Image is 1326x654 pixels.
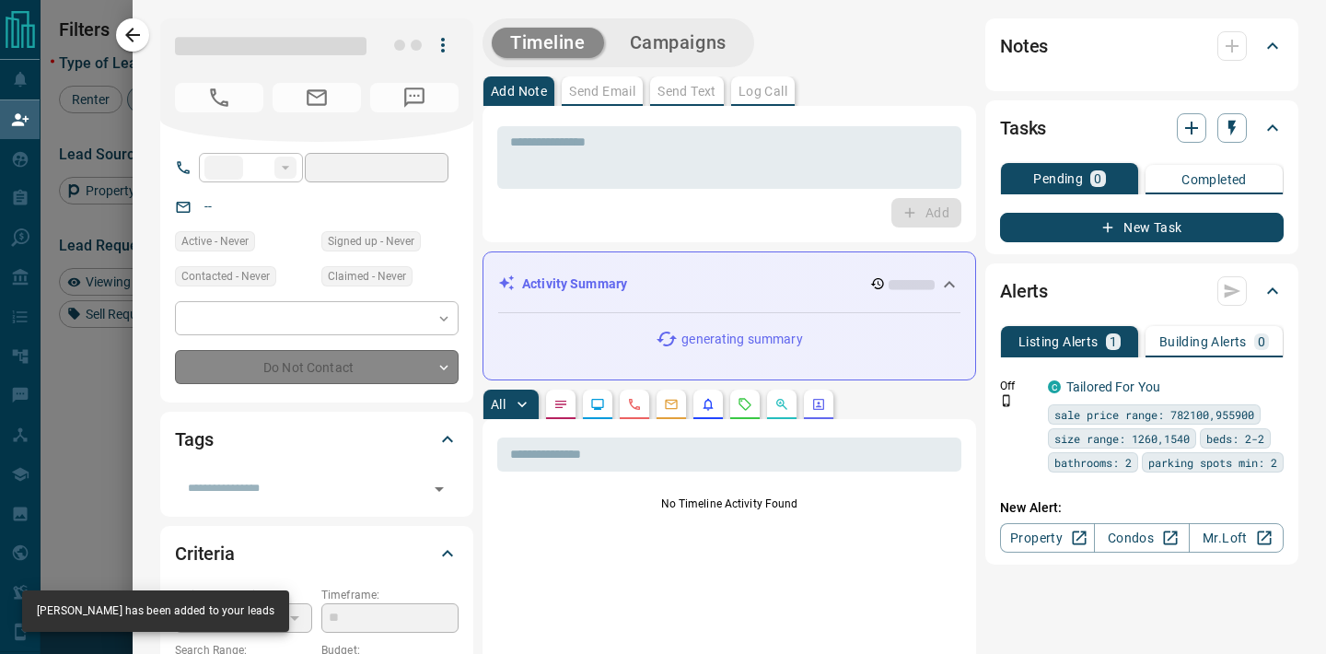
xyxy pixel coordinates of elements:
[1094,172,1101,185] p: 0
[1159,335,1247,348] p: Building Alerts
[1189,523,1284,553] a: Mr.Loft
[664,397,679,412] svg: Emails
[181,232,249,251] span: Active - Never
[1000,498,1284,518] p: New Alert:
[273,83,361,112] span: No Email
[1054,429,1190,448] span: size range: 1260,1540
[1018,335,1099,348] p: Listing Alerts
[492,28,604,58] button: Timeline
[328,232,414,251] span: Signed up - Never
[1000,523,1095,553] a: Property
[321,587,459,603] p: Timeframe:
[1000,394,1013,407] svg: Push Notification Only
[175,587,312,603] p: Actively Searching:
[498,267,960,301] div: Activity Summary
[370,83,459,112] span: No Number
[1033,172,1083,185] p: Pending
[1066,380,1160,394] a: Tailored For You
[1206,429,1264,448] span: beds: 2-2
[611,28,745,58] button: Campaigns
[1054,405,1254,424] span: sale price range: 782100,955900
[1000,269,1284,313] div: Alerts
[204,199,212,214] a: --
[37,596,274,626] div: [PERSON_NAME] has been added to your leads
[1181,173,1247,186] p: Completed
[774,397,789,412] svg: Opportunities
[175,417,459,461] div: Tags
[522,274,627,294] p: Activity Summary
[1000,276,1048,306] h2: Alerts
[701,397,715,412] svg: Listing Alerts
[811,397,826,412] svg: Agent Actions
[1258,335,1265,348] p: 0
[627,397,642,412] svg: Calls
[175,539,235,568] h2: Criteria
[1000,213,1284,242] button: New Task
[491,85,547,98] p: Add Note
[1000,113,1046,143] h2: Tasks
[1048,380,1061,393] div: condos.ca
[175,531,459,576] div: Criteria
[491,398,506,411] p: All
[1000,378,1037,394] p: Off
[1110,335,1117,348] p: 1
[175,83,263,112] span: No Number
[738,397,752,412] svg: Requests
[681,330,802,349] p: generating summary
[1000,31,1048,61] h2: Notes
[181,267,270,286] span: Contacted - Never
[1094,523,1189,553] a: Condos
[1054,453,1132,472] span: bathrooms: 2
[1148,453,1277,472] span: parking spots min: 2
[590,397,605,412] svg: Lead Browsing Activity
[426,476,452,502] button: Open
[175,425,213,454] h2: Tags
[553,397,568,412] svg: Notes
[175,350,459,384] div: Do Not Contact
[1000,106,1284,150] div: Tasks
[328,267,406,286] span: Claimed - Never
[1000,24,1284,68] div: Notes
[497,496,961,512] p: No Timeline Activity Found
